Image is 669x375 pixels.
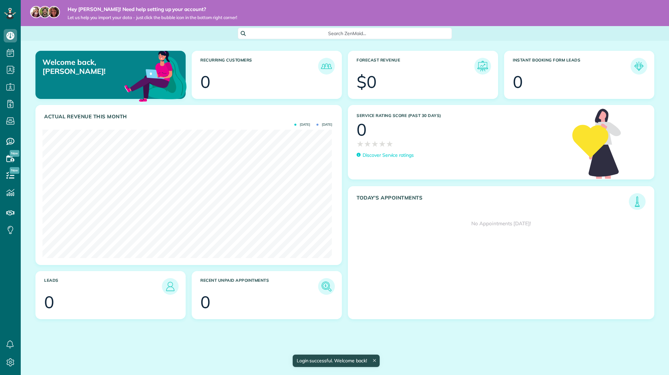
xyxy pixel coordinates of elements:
div: 0 [513,74,523,90]
h3: Leads [44,278,162,295]
img: icon_unpaid_appointments-47b8ce3997adf2238b356f14209ab4cced10bd1f174958f3ca8f1d0dd7fffeee.png [320,280,333,293]
img: icon_todays_appointments-901f7ab196bb0bea1936b74009e4eb5ffbc2d2711fa7634e0d609ed5ef32b18b.png [631,195,644,208]
span: [DATE] [294,123,310,126]
img: icon_recurring_customers-cf858462ba22bcd05b5a5880d41d6543d210077de5bb9ebc9590e49fd87d84ed.png [320,59,333,73]
span: ★ [371,138,379,150]
div: Login successful. Welcome back! [292,355,379,367]
p: Welcome back, [PERSON_NAME]! [42,58,138,76]
img: maria-72a9807cf96188c08ef61303f053569d2e2a8a1cde33d635c8a3ac13582a053d.jpg [30,6,42,18]
div: 0 [200,74,210,90]
h3: Recent unpaid appointments [200,278,318,295]
a: Discover Service ratings [357,152,414,159]
img: icon_forecast_revenue-8c13a41c7ed35a8dcfafea3cbb826a0462acb37728057bba2d056411b612bbbe.png [476,59,489,73]
span: New [10,150,19,157]
span: New [10,167,19,174]
span: ★ [386,138,393,150]
img: icon_form_leads-04211a6a04a5b2264e4ee56bc0799ec3eb69b7e499cbb523a139df1d13a81ae0.png [632,59,646,73]
span: ★ [364,138,371,150]
img: icon_leads-1bed01f49abd5b7fead27621c3d59655bb73ed531f8eeb49469d10e621d6b896.png [164,280,177,293]
img: dashboard_welcome-42a62b7d889689a78055ac9021e634bf52bae3f8056760290aed330b23ab8690.png [123,43,188,108]
h3: Recurring Customers [200,58,318,75]
span: ★ [379,138,386,150]
p: Discover Service ratings [363,152,414,159]
div: 0 [44,294,54,310]
strong: Hey [PERSON_NAME]! Need help setting up your account? [68,6,237,13]
img: jorge-587dff0eeaa6aab1f244e6dc62b8924c3b6ad411094392a53c71c6c4a576187d.jpg [39,6,51,18]
span: [DATE] [316,123,332,126]
div: No Appointments [DATE]! [348,210,654,237]
span: Let us help you import your data - just click the bubble icon in the bottom right corner! [68,15,237,20]
span: ★ [357,138,364,150]
div: $0 [357,74,377,90]
img: michelle-19f622bdf1676172e81f8f8fba1fb50e276960ebfe0243fe18214015130c80e4.jpg [48,6,60,18]
h3: Actual Revenue this month [44,114,335,120]
div: 0 [200,294,210,310]
h3: Instant Booking Form Leads [513,58,631,75]
h3: Service Rating score (past 30 days) [357,113,566,118]
div: 0 [357,121,367,138]
h3: Today's Appointments [357,195,629,210]
h3: Forecast Revenue [357,58,474,75]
